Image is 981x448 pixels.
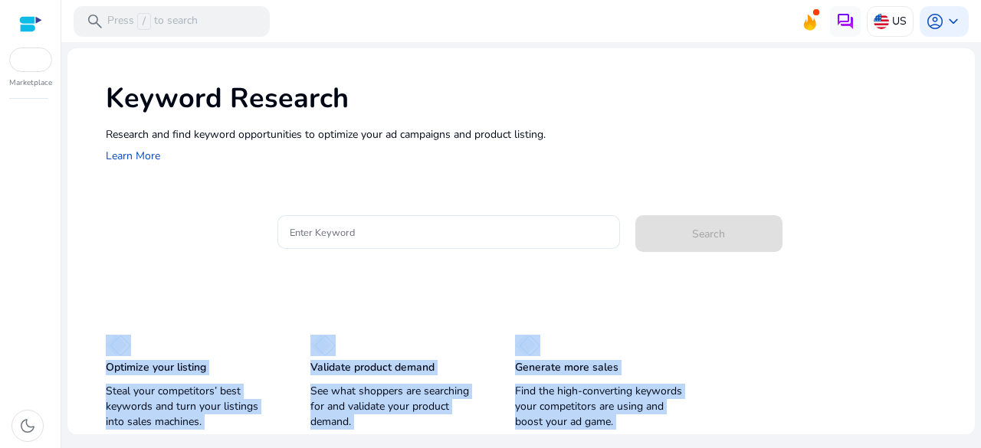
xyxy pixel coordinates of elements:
[107,13,198,30] p: Press to search
[944,12,963,31] span: keyboard_arrow_down
[515,360,618,375] p: Generate more sales
[515,335,540,356] img: diamond.svg
[310,384,484,430] p: See what shoppers are searching for and validate your product demand.
[137,13,151,30] span: /
[874,14,889,29] img: us.svg
[106,360,206,375] p: Optimize your listing
[18,417,37,435] span: dark_mode
[9,77,52,89] p: Marketplace
[106,126,960,142] p: Research and find keyword opportunities to optimize your ad campaigns and product listing.
[86,12,104,31] span: search
[106,335,131,356] img: diamond.svg
[926,12,944,31] span: account_circle
[310,360,435,375] p: Validate product demand
[515,384,689,430] p: Find the high-converting keywords your competitors are using and boost your ad game.
[106,82,960,115] h1: Keyword Research
[106,384,280,430] p: Steal your competitors’ best keywords and turn your listings into sales machines.
[310,335,336,356] img: diamond.svg
[106,149,160,163] a: Learn More
[892,8,907,34] p: US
